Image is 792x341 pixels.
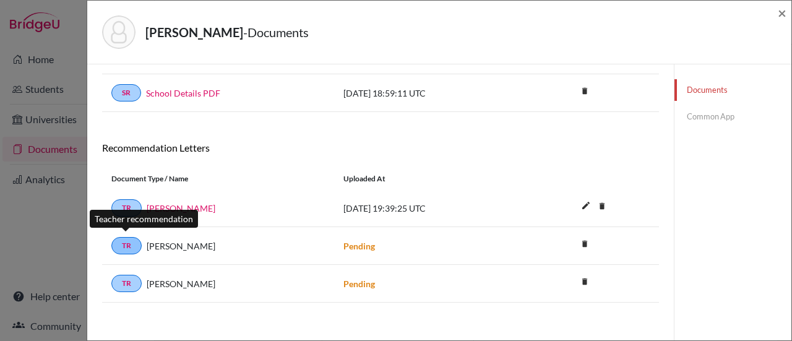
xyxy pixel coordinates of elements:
span: - Documents [243,25,309,40]
a: Documents [674,79,791,101]
a: TR [111,199,142,217]
div: Teacher recommendation [90,210,198,228]
a: Common App [674,106,791,127]
a: TR [111,275,142,292]
span: × [778,4,786,22]
a: delete [593,199,611,215]
a: delete [575,236,594,253]
button: edit [575,197,596,216]
strong: Pending [343,241,375,251]
span: [DATE] 19:39:25 UTC [343,203,426,214]
i: edit [576,196,596,215]
a: School Details PDF [146,87,220,100]
div: Document Type / Name [102,173,334,184]
h6: Recommendation Letters [102,142,659,153]
i: delete [575,82,594,100]
span: [PERSON_NAME] [147,240,215,253]
a: delete [575,84,594,100]
span: [PERSON_NAME] [147,277,215,290]
div: [DATE] 18:59:11 UTC [334,87,520,100]
strong: [PERSON_NAME] [145,25,243,40]
a: TR [111,237,142,254]
strong: Pending [343,278,375,289]
a: SR [111,84,141,101]
button: Close [778,6,786,20]
i: delete [575,272,594,291]
a: delete [575,274,594,291]
i: delete [593,197,611,215]
a: [PERSON_NAME] [147,202,215,215]
div: Uploaded at [334,173,520,184]
i: delete [575,235,594,253]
